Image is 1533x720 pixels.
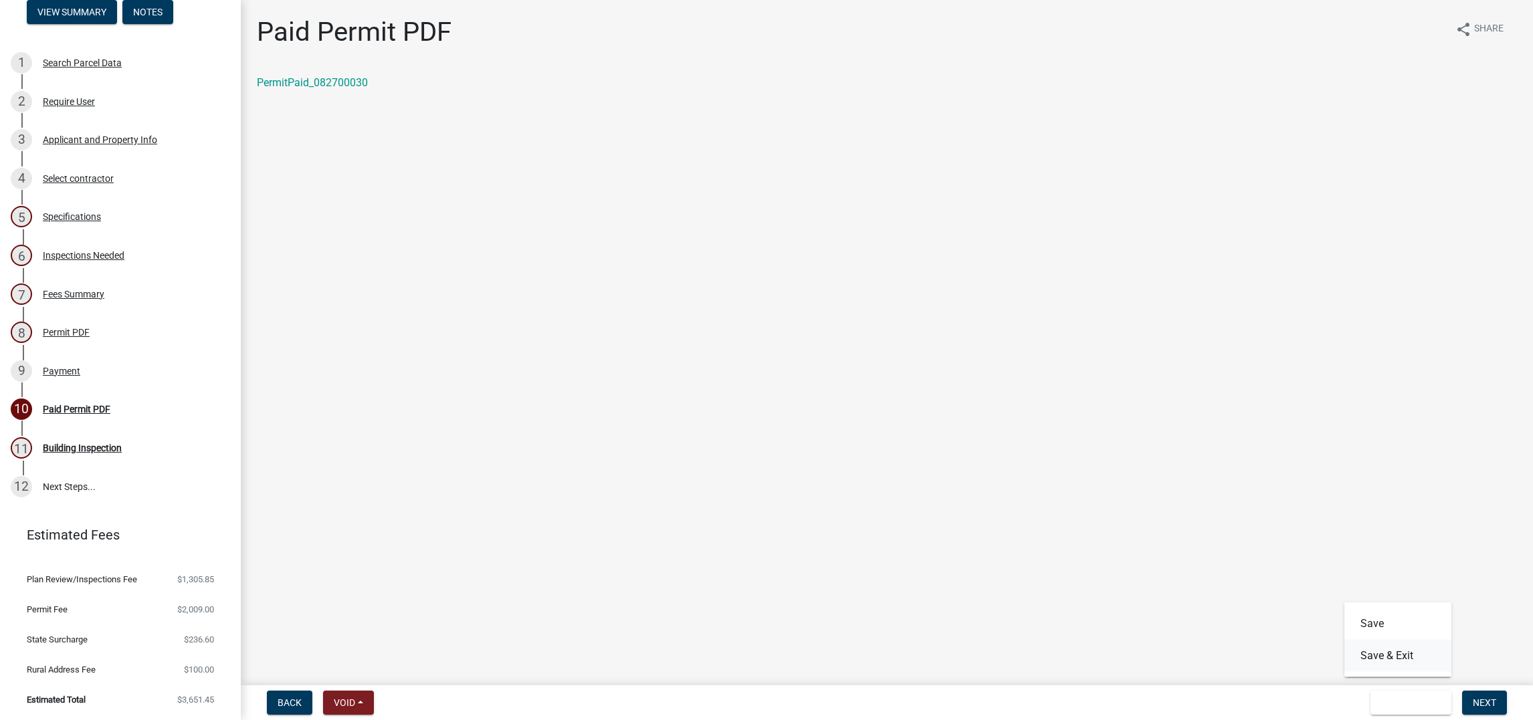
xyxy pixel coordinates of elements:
span: Back [278,697,302,708]
div: Specifications [43,212,101,221]
h1: Paid Permit PDF [257,16,451,48]
span: Rural Address Fee [27,665,96,674]
div: 11 [11,437,32,459]
div: 4 [11,168,32,189]
button: Void [323,691,374,715]
button: Save & Exit [1370,691,1451,715]
button: shareShare [1445,16,1514,42]
div: 7 [11,283,32,305]
span: State Surcharge [27,635,88,644]
i: share [1455,21,1471,37]
div: 5 [11,206,32,227]
div: 9 [11,360,32,382]
div: 12 [11,476,32,497]
wm-modal-confirm: Summary [27,7,117,18]
span: $1,305.85 [177,575,214,584]
button: Back [267,691,312,715]
span: $2,009.00 [177,605,214,614]
div: Applicant and Property Info [43,135,157,144]
div: Require User [43,97,95,106]
div: 10 [11,398,32,420]
button: Next [1462,691,1507,715]
wm-modal-confirm: Notes [122,7,173,18]
div: Paid Permit PDF [43,404,110,414]
a: Estimated Fees [11,521,219,548]
span: Share [1474,21,1504,37]
div: Building Inspection [43,443,122,453]
span: $3,651.45 [177,695,214,704]
div: 1 [11,52,32,74]
div: Select contractor [43,174,114,183]
div: 3 [11,129,32,150]
div: Inspections Needed [43,251,124,260]
span: $100.00 [184,665,214,674]
span: Save & Exit [1381,697,1433,708]
span: Permit Fee [27,605,68,614]
span: $236.60 [184,635,214,644]
span: Plan Review/Inspections Fee [27,575,137,584]
span: Void [334,697,355,708]
a: PermitPaid_082700030 [257,76,368,89]
div: 6 [11,245,32,266]
div: Save & Exit [1344,602,1451,677]
button: Save & Exit [1344,640,1451,672]
div: Search Parcel Data [43,58,122,68]
div: Payment [43,366,80,376]
div: Permit PDF [43,328,90,337]
div: Fees Summary [43,289,104,299]
span: Estimated Total [27,695,86,704]
div: 8 [11,322,32,343]
div: 2 [11,91,32,112]
span: Next [1473,697,1496,708]
button: Save [1344,608,1451,640]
